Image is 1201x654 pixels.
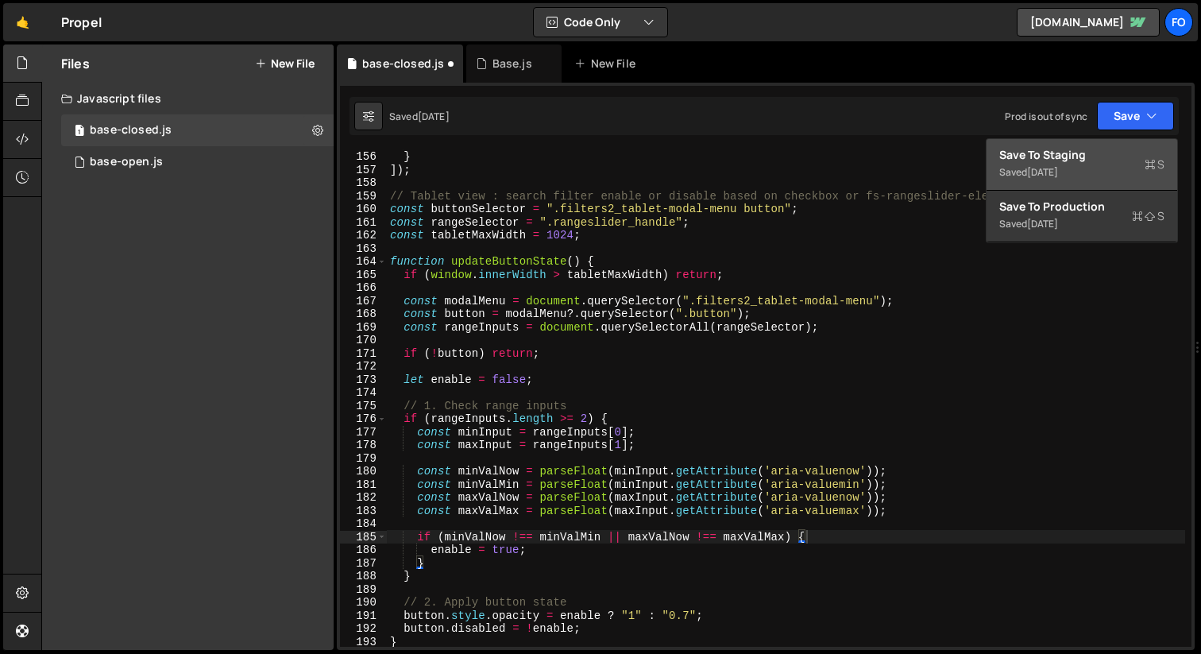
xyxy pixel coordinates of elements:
[340,622,387,636] div: 192
[340,360,387,373] div: 172
[389,110,450,123] div: Saved
[340,531,387,544] div: 185
[61,55,90,72] h2: Files
[340,242,387,256] div: 163
[340,321,387,335] div: 169
[340,412,387,426] div: 176
[1145,157,1164,172] span: S
[999,199,1164,215] div: Save to Production
[340,491,387,505] div: 182
[340,269,387,282] div: 165
[340,334,387,347] div: 170
[340,281,387,295] div: 166
[61,114,334,146] div: 17111/47461.js
[418,110,450,123] div: [DATE]
[340,308,387,321] div: 168
[1027,165,1058,179] div: [DATE]
[340,229,387,242] div: 162
[340,557,387,571] div: 187
[340,373,387,387] div: 173
[42,83,334,114] div: Javascript files
[492,56,532,72] div: Base.js
[1027,217,1058,230] div: [DATE]
[340,386,387,400] div: 174
[75,126,84,138] span: 1
[61,13,102,32] div: Propel
[1005,110,1087,123] div: Prod is out of sync
[340,609,387,623] div: 191
[1132,208,1164,224] span: S
[340,164,387,177] div: 157
[340,570,387,583] div: 188
[999,163,1164,182] div: Saved
[340,150,387,164] div: 156
[340,505,387,518] div: 183
[61,146,334,178] div: 17111/47186.js
[340,295,387,308] div: 167
[340,426,387,439] div: 177
[90,123,172,137] div: base-closed.js
[340,596,387,609] div: 190
[340,347,387,361] div: 171
[340,452,387,466] div: 179
[340,439,387,452] div: 178
[999,215,1164,234] div: Saved
[3,3,42,41] a: 🤙
[987,139,1177,191] button: Save to StagingS Saved[DATE]
[340,517,387,531] div: 184
[340,465,387,478] div: 180
[340,216,387,230] div: 161
[340,400,387,413] div: 175
[574,56,641,72] div: New File
[340,176,387,190] div: 158
[340,478,387,492] div: 181
[362,56,444,72] div: base-closed.js
[340,203,387,216] div: 160
[1097,102,1174,130] button: Save
[1164,8,1193,37] a: fo
[340,544,387,557] div: 186
[999,147,1164,163] div: Save to Staging
[340,190,387,203] div: 159
[534,8,667,37] button: Code Only
[1017,8,1160,37] a: [DOMAIN_NAME]
[987,191,1177,242] button: Save to ProductionS Saved[DATE]
[340,636,387,649] div: 193
[90,155,163,169] div: base-open.js
[340,583,387,597] div: 189
[340,255,387,269] div: 164
[255,57,315,70] button: New File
